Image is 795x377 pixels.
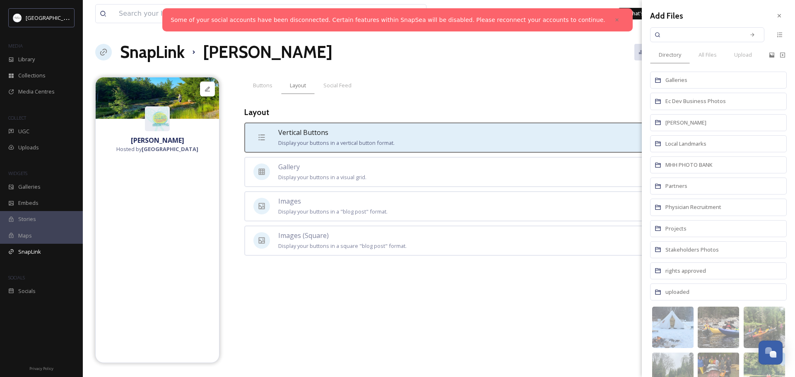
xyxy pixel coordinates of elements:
span: Ec Dev Business Photos [665,97,726,105]
span: Display your buttons in a visual grid. [278,173,366,181]
span: Local Landmarks [665,140,706,147]
a: What's New [619,8,660,19]
span: MEDIA [8,43,23,49]
img: db648abe-9b2b-4177-ad88-f0d5b6b27a86.jpg [652,307,694,348]
span: Physician Recruitment [665,203,721,211]
span: Display your buttons in a square "blog post" format. [278,242,407,250]
span: Galleries [18,183,41,191]
span: rights approved [665,267,706,274]
span: Projects [665,225,687,232]
span: Maps [18,232,32,240]
span: Images [278,197,301,206]
strong: [PERSON_NAME] [131,136,184,145]
span: WIDGETS [8,170,27,176]
span: Socials [18,287,36,295]
a: SnapLink [120,40,185,65]
span: Privacy Policy [29,366,53,371]
span: Directory [659,51,681,59]
span: Collections [18,72,46,79]
img: 8cb0f23f-868b-4e7e-ba68-f21469b80a4a.jpg [96,77,219,119]
img: c72257ce-e40c-41b2-adfa-bc6afa6f87e1.jpg [698,307,739,348]
span: Upload [734,51,752,59]
span: Gallery [278,162,300,171]
span: Hosted by [116,145,198,153]
span: Stories [18,215,36,223]
span: COLLECT [8,115,26,121]
span: Stakeholders Photos [665,246,719,253]
h3: Layout [244,106,783,118]
a: Privacy Policy [29,363,53,373]
span: SnapLink [18,248,41,256]
span: Media Centres [18,88,55,96]
span: Social Feed [323,82,352,89]
span: uploaded [665,288,689,295]
button: Analytics [634,44,675,60]
span: Buttons [253,82,272,89]
span: SOCIALS [8,274,25,281]
span: Galleries [665,76,687,84]
span: Partners [665,182,687,190]
span: Images (Square) [278,231,329,240]
span: Vertical Buttons [278,128,328,137]
span: [GEOGRAPHIC_DATA] [26,14,78,22]
span: UGC [18,127,29,135]
img: 251959c5-f771-4d2f-81d3-a2ca407b7b28.jpg [744,307,785,348]
button: Open Chat [759,341,783,365]
span: All Files [699,51,717,59]
span: Uploads [18,144,39,151]
a: Some of your social accounts have been disconnected. Certain features within SnapSea will be disa... [171,16,605,24]
input: Search your library [115,5,359,23]
span: [PERSON_NAME] [665,119,706,126]
span: Layout [290,82,306,89]
span: Display your buttons in a vertical button format. [278,139,395,146]
span: Display your buttons in a "blog post" format. [278,208,388,215]
a: View all files [373,5,422,22]
span: Library [18,55,35,63]
img: Frame%2013.png [13,14,22,22]
span: MHH PHOTO BANK [665,161,713,168]
a: Analytics [634,44,679,60]
strong: [GEOGRAPHIC_DATA] [142,145,198,153]
img: hh_we1.png [145,106,170,132]
span: Embeds [18,199,39,207]
h3: Add Files [650,10,683,22]
h1: [PERSON_NAME] [203,40,332,65]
